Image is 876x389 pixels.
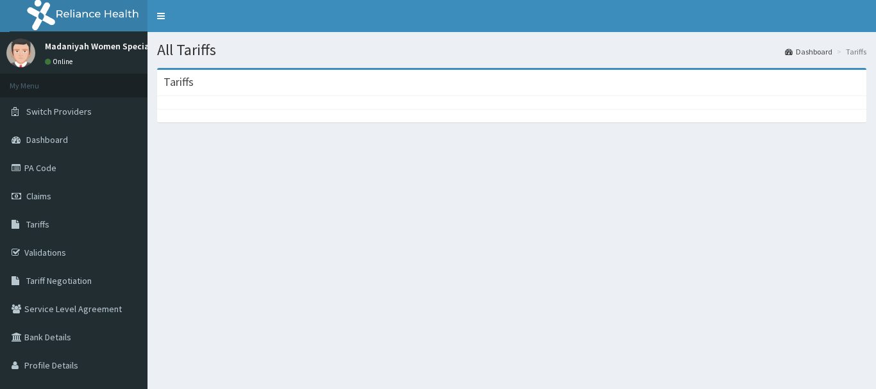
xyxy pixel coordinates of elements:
[157,42,866,58] h1: All Tariffs
[834,46,866,57] li: Tariffs
[26,106,92,117] span: Switch Providers
[785,46,832,57] a: Dashboard
[45,57,76,66] a: Online
[6,38,35,67] img: User Image
[164,76,194,88] h3: Tariffs
[26,219,49,230] span: Tariffs
[26,134,68,145] span: Dashboard
[26,275,92,286] span: Tariff Negotiation
[26,190,51,202] span: Claims
[45,42,199,51] p: Madaniyah Women Specialist Hospital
